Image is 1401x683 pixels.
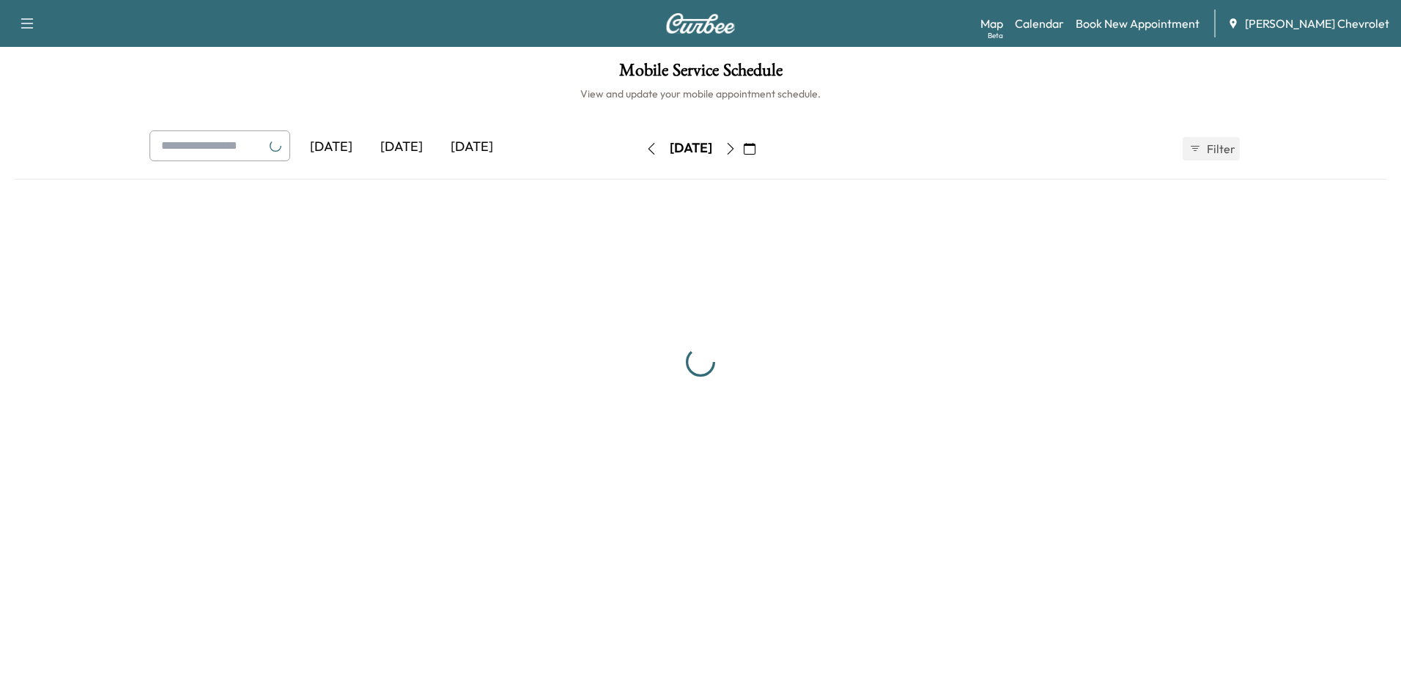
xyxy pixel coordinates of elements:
[1076,15,1199,32] a: Book New Appointment
[296,130,366,164] div: [DATE]
[1245,15,1389,32] span: [PERSON_NAME] Chevrolet
[670,139,712,158] div: [DATE]
[1015,15,1064,32] a: Calendar
[1183,137,1240,160] button: Filter
[437,130,507,164] div: [DATE]
[366,130,437,164] div: [DATE]
[980,15,1003,32] a: MapBeta
[988,30,1003,41] div: Beta
[1207,140,1233,158] span: Filter
[15,62,1386,86] h1: Mobile Service Schedule
[15,86,1386,101] h6: View and update your mobile appointment schedule.
[665,13,736,34] img: Curbee Logo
